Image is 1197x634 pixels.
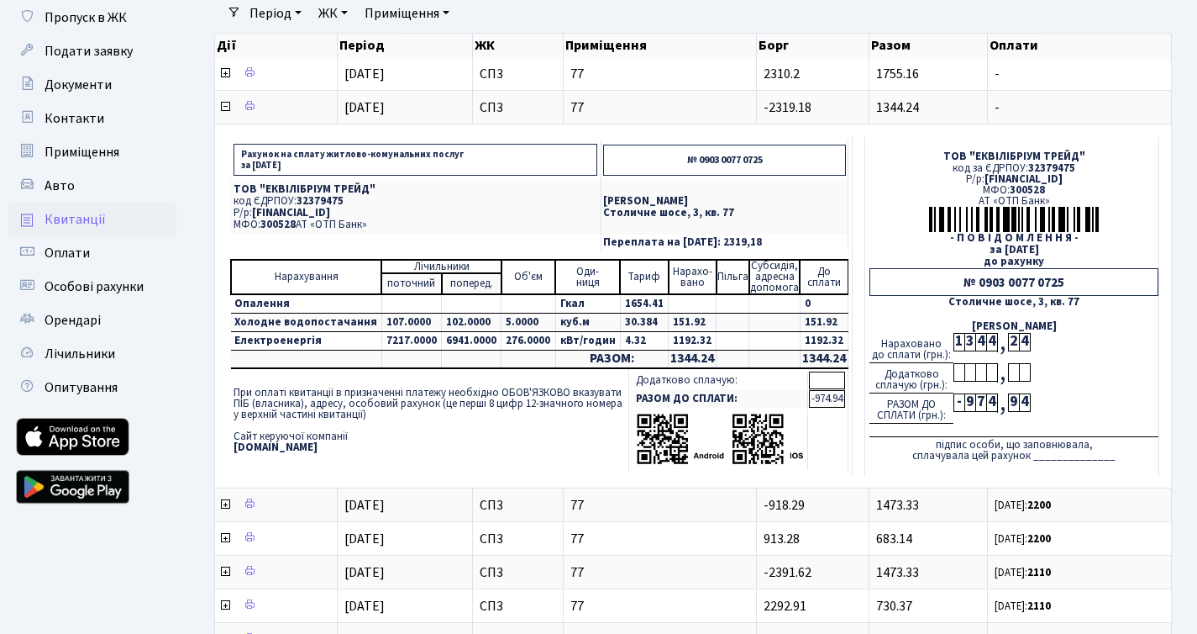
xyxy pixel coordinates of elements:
td: 1192.32 [669,332,717,351]
span: 77 [570,600,749,613]
span: [DATE] [344,65,385,83]
td: При оплаті квитанції в призначенні платежу необхідно ОБОВ'ЯЗКОВО вказувати ПІБ (власника), адресу... [230,369,628,473]
div: , [997,394,1008,413]
small: [DATE]: [995,599,1051,614]
span: СП3 [480,67,556,81]
span: 2310.2 [764,65,800,83]
span: Пропуск в ЖК [45,8,127,27]
p: Столичне шосе, 3, кв. 77 [603,208,846,219]
td: Лічильники [381,260,501,273]
span: 77 [570,499,749,512]
td: Додатково сплачую: [633,372,808,389]
a: Документи [8,68,176,102]
span: СП3 [480,499,556,512]
span: [FINANCIAL_ID] [252,205,330,220]
span: СП3 [480,600,556,613]
span: Опитування [45,378,118,397]
a: Лічильники [8,337,176,371]
div: за [DATE] [869,245,1158,256]
p: № 0903 0077 0725 [603,145,846,176]
p: ТОВ "ЕКВІЛІБРІУМ ТРЕЙД" [234,184,597,195]
a: Пропуск в ЖК [8,1,176,34]
td: поточний [381,273,441,294]
td: 7217.0000 [381,332,441,351]
span: -2319.18 [764,98,811,117]
td: Опалення [231,294,381,314]
small: [DATE]: [995,565,1051,580]
span: 1344.24 [876,98,919,117]
div: код за ЄДРПОУ: [869,163,1158,174]
div: , [997,333,1008,352]
span: Оплати [45,244,90,262]
span: 77 [570,101,749,114]
span: 32379475 [1028,161,1075,176]
th: Оплати [988,34,1172,57]
td: Нарахо- вано [669,260,717,294]
td: Субсидія, адресна допомога [749,260,800,294]
b: 2200 [1027,531,1051,547]
div: МФО: [869,185,1158,196]
div: Додатково сплачую (грн.): [869,363,953,394]
div: 9 [1008,394,1019,412]
span: [DATE] [344,496,385,515]
td: 0 [800,294,848,314]
span: [DATE] [344,597,385,616]
a: Опитування [8,371,176,404]
div: 1 [953,333,964,351]
a: Квитанції [8,203,176,236]
div: 9 [964,394,975,412]
span: 2292.91 [764,597,806,616]
td: 6941.0000 [442,332,501,351]
span: -918.29 [764,496,805,515]
div: підпис особи, що заповнювала, сплачувала цей рахунок ______________ [869,436,1158,462]
td: 102.0000 [442,314,501,332]
div: РАЗОМ ДО СПЛАТИ (грн.): [869,394,953,424]
span: 913.28 [764,530,800,548]
b: 2110 [1027,565,1051,580]
td: куб.м [555,314,620,332]
b: 2200 [1027,498,1051,513]
span: Квитанції [45,210,106,229]
span: Документи [45,76,112,94]
span: - [995,101,1164,114]
span: Авто [45,177,75,195]
td: Холодне водопостачання [231,314,381,332]
td: 1344.24 [669,351,717,368]
span: [DATE] [344,530,385,548]
span: 1473.33 [876,496,919,515]
span: 77 [570,67,749,81]
td: поперед. [442,273,501,294]
img: apps-qrcodes.png [636,412,804,467]
p: МФО: АТ «ОТП Банк» [234,219,597,230]
td: 5.0000 [501,314,555,332]
div: № 0903 0077 0725 [869,268,1158,296]
td: 1192.32 [800,332,848,351]
div: Нараховано до сплати (грн.): [869,333,953,363]
th: Разом [869,34,988,57]
td: -974.94 [809,390,845,408]
a: Особові рахунки [8,270,176,304]
div: 3 [964,333,975,351]
span: Контакти [45,109,104,128]
td: Електроенергія [231,332,381,351]
div: Р/р: [869,174,1158,185]
td: Пільга [717,260,749,294]
span: [DATE] [344,98,385,117]
div: ТОВ "ЕКВІЛІБРІУМ ТРЕЙД" [869,151,1158,162]
td: РАЗОМ ДО СПЛАТИ: [633,390,808,408]
div: 4 [986,394,997,412]
td: Нарахування [231,260,381,294]
th: Приміщення [564,34,757,57]
small: [DATE]: [995,498,1051,513]
td: кВт/годин [555,332,620,351]
div: Столичне шосе, 3, кв. 77 [869,297,1158,308]
span: 730.37 [876,597,912,616]
th: Дії [215,34,338,57]
td: Оди- ниця [555,260,620,294]
span: [FINANCIAL_ID] [984,172,1063,187]
td: 151.92 [669,314,717,332]
span: СП3 [480,532,556,546]
p: [PERSON_NAME] [603,196,846,207]
b: [DOMAIN_NAME] [234,440,318,455]
div: - [953,394,964,412]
